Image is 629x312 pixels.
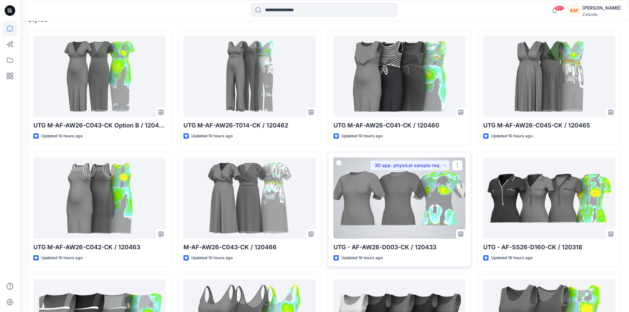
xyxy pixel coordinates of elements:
[183,243,316,252] p: M-AF-AW26-C043-CK / 120466
[491,133,532,140] p: Updated 10 hours ago
[491,255,532,261] p: Updated 16 hours ago
[41,255,83,261] p: Updated 10 hours ago
[341,133,383,140] p: Updated 10 hours ago
[554,6,564,11] span: 99+
[183,157,316,239] a: M-AF-AW26-C043-CK / 120466
[191,255,233,261] p: Updated 10 hours ago
[33,36,166,117] a: UTG M-AF-AW26-C043-CK Option B / 120461
[582,4,621,12] div: [PERSON_NAME]
[334,36,466,117] a: UTG M-AF-AW26-C041-CK / 120460
[568,5,580,17] div: KM
[582,12,621,17] div: Zalando
[483,121,615,130] p: UTG M-AF-AW26-C045-CK / 120465
[334,243,466,252] p: UTG - AF-AW26-D003-CK / 120433
[33,243,166,252] p: UTG M-AF-AW26-C042-CK / 120463
[33,121,166,130] p: UTG M-AF-AW26-C043-CK Option B / 120461
[41,133,83,140] p: Updated 10 hours ago
[334,157,466,239] a: UTG - AF-AW26-D003-CK / 120433
[183,121,316,130] p: UTG M-AF-AW26-T014-CK / 120462
[33,157,166,239] a: UTG M-AF-AW26-C042-CK / 120463
[334,121,466,130] p: UTG M-AF-AW26-C041-CK / 120460
[341,255,383,261] p: Updated 16 hours ago
[191,133,233,140] p: Updated 10 hours ago
[483,36,615,117] a: UTG M-AF-AW26-C045-CK / 120465
[183,36,316,117] a: UTG M-AF-AW26-T014-CK / 120462
[483,243,615,252] p: UTG - AF-SS26-D160-CK / 120318
[483,157,615,239] a: UTG - AF-SS26-D160-CK / 120318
